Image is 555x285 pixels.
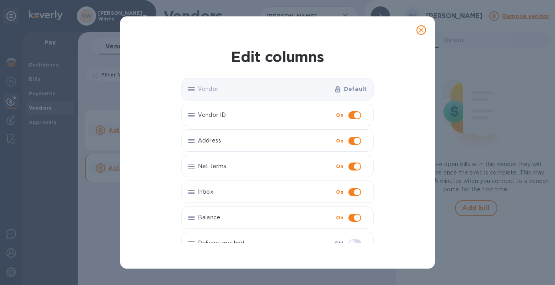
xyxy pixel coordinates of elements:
[334,240,344,246] b: Off
[336,112,344,118] b: On
[336,138,344,144] b: On
[181,48,374,65] h1: Edit columns
[198,188,333,196] p: Inbox
[198,213,333,222] p: Balance
[198,111,333,119] p: Vendor ID
[198,85,331,93] p: Vendor
[344,85,367,93] p: Default
[336,189,344,195] b: On
[336,215,344,221] b: On
[198,162,333,171] p: Net terms
[412,20,431,40] button: close
[336,163,344,169] b: On
[198,136,333,145] p: Address
[198,239,331,247] p: Delivery method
